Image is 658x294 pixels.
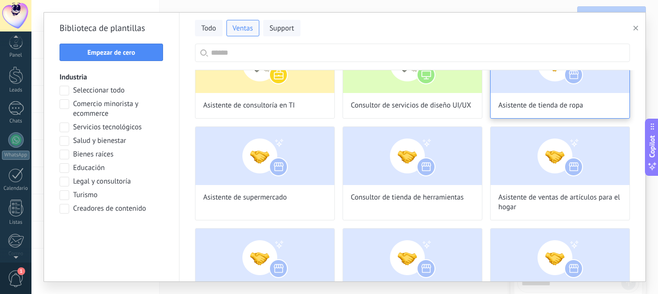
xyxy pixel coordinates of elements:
img: Consultor en mobiliario [195,229,334,287]
span: Seleccionar todo [73,86,125,95]
img: Asistente de ventas de artículos para el hogar [491,127,629,185]
span: Copilot [647,135,657,157]
span: 1 [17,267,25,275]
h2: Biblioteca de plantillas [60,20,164,36]
span: Creadores de contenido [73,204,146,214]
span: Consultor de servicios de diseño UI/UX [351,101,471,110]
span: Servicios tecnológicos [73,123,142,132]
span: Asistente de supermercado [203,193,287,202]
span: Empezar de cero [88,49,135,56]
span: Turismo [73,190,98,200]
button: Todo [195,20,223,36]
div: Panel [2,52,30,59]
div: Chats [2,118,30,124]
div: Leads [2,87,30,93]
div: Calendario [2,186,30,192]
span: Asistente de ventas de artículos para el hogar [498,193,622,212]
span: Todo [201,24,216,33]
img: Experto en autopartes [491,229,629,287]
span: Support [269,24,294,33]
span: Asistente de consultoría en TI [203,101,295,110]
h3: Industria [60,73,164,82]
button: Empezar de cero [60,44,163,61]
img: Consultor de tienda de herramientas [343,127,482,185]
img: Asistente de supermercado [195,127,334,185]
span: Legal y consultoría [73,177,131,186]
span: Educación [73,163,105,173]
div: WhatsApp [2,151,30,160]
span: Ventas [233,24,253,33]
img: Consultor en cosmética y cuidado de la piel [343,229,482,287]
button: Support [263,20,300,36]
span: Consultor de tienda de herramientas [351,193,464,202]
span: Comercio minorista y ecommerce [73,99,164,119]
div: Listas [2,219,30,226]
span: Salud y bienestar [73,136,126,146]
button: Ventas [226,20,259,36]
span: Bienes raíces [73,150,113,159]
span: Asistente de tienda de ropa [498,101,583,110]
